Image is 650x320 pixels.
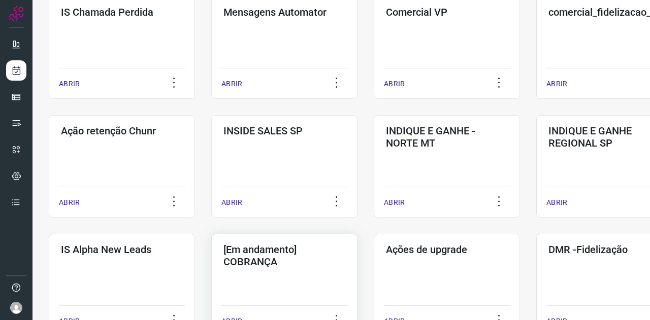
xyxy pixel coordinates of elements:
[386,243,508,256] h3: Ações de upgrade
[223,125,345,137] h3: INSIDE SALES SP
[384,197,405,208] p: ABRIR
[546,79,567,89] p: ABRIR
[384,79,405,89] p: ABRIR
[386,6,508,18] h3: Comercial VP
[386,125,508,149] h3: INDIQUE E GANHE - NORTE MT
[59,79,80,89] p: ABRIR
[221,197,242,208] p: ABRIR
[61,243,183,256] h3: IS Alpha New Leads
[59,197,80,208] p: ABRIR
[61,125,183,137] h3: Ação retenção Chunr
[223,6,345,18] h3: Mensagens Automator
[221,79,242,89] p: ABRIR
[61,6,183,18] h3: IS Chamada Perdida
[9,6,24,21] img: Logo
[546,197,567,208] p: ABRIR
[10,302,22,314] img: avatar-user-boy.jpg
[223,243,345,268] h3: [Em andamento] COBRANÇA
